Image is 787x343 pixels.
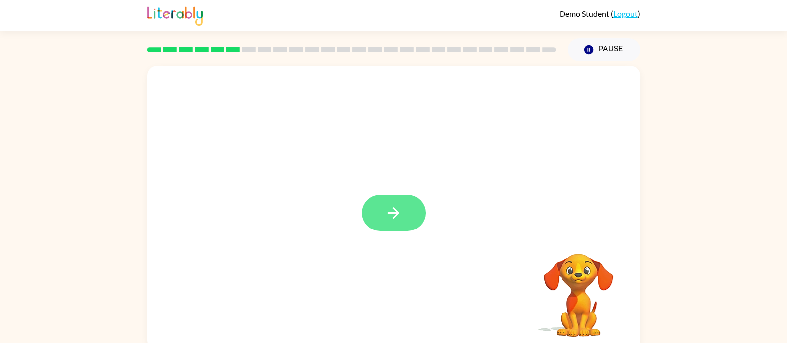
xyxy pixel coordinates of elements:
a: Logout [613,9,638,18]
span: Demo Student [560,9,611,18]
img: Literably [147,4,203,26]
video: Your browser must support playing .mp4 files to use Literably. Please try using another browser. [529,238,628,338]
button: Pause [568,38,640,61]
div: ( ) [560,9,640,18]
